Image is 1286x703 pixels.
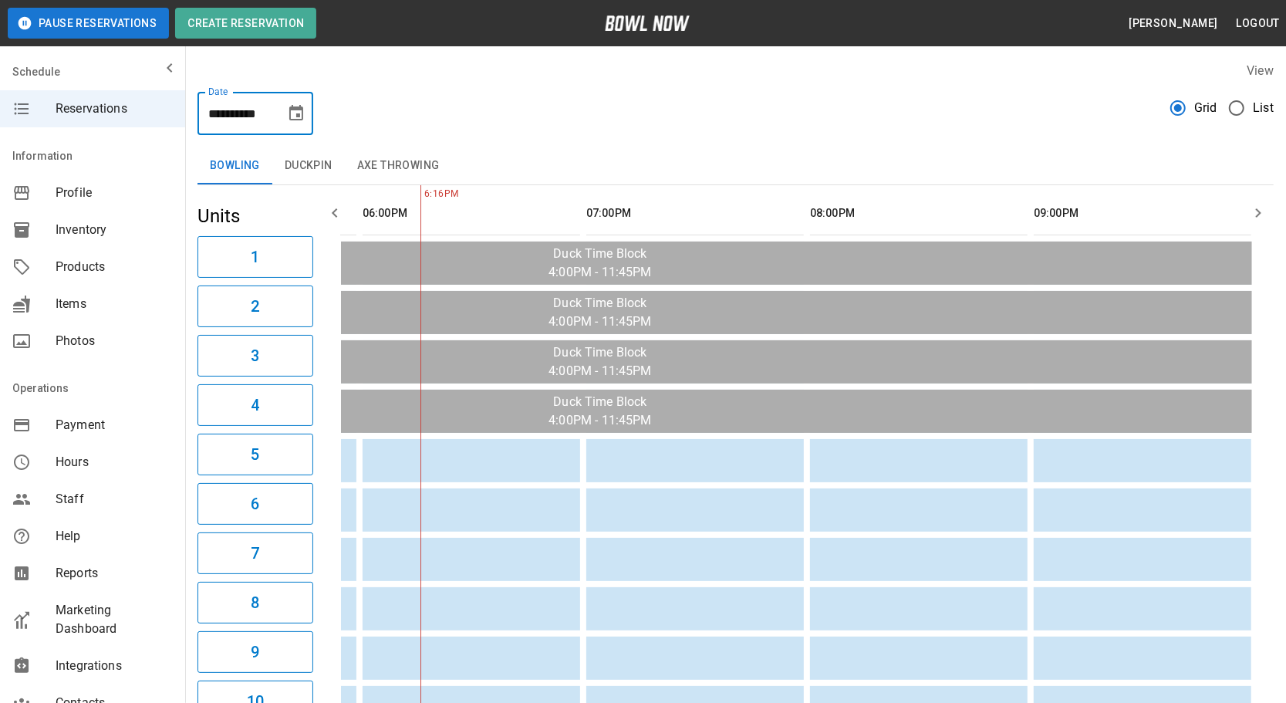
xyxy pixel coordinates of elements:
[251,245,259,269] h6: 1
[251,640,259,664] h6: 9
[56,184,173,202] span: Profile
[420,187,424,202] span: 6:16PM
[56,221,173,239] span: Inventory
[197,236,313,278] button: 1
[197,434,313,475] button: 5
[56,657,173,675] span: Integrations
[56,332,173,350] span: Photos
[605,15,690,31] img: logo
[56,564,173,583] span: Reports
[56,527,173,546] span: Help
[272,147,345,184] button: Duckpin
[56,453,173,471] span: Hours
[197,483,313,525] button: 6
[1253,99,1274,117] span: List
[197,532,313,574] button: 7
[197,335,313,377] button: 3
[56,295,173,313] span: Items
[251,541,259,566] h6: 7
[197,147,1274,184] div: inventory tabs
[197,631,313,673] button: 9
[251,393,259,417] h6: 4
[197,147,272,184] button: Bowling
[56,601,173,638] span: Marketing Dashboard
[56,258,173,276] span: Products
[56,490,173,509] span: Staff
[197,204,313,228] h5: Units
[197,582,313,624] button: 8
[1194,99,1217,117] span: Grid
[175,8,316,39] button: Create Reservation
[251,343,259,368] h6: 3
[1122,9,1224,38] button: [PERSON_NAME]
[8,8,169,39] button: Pause Reservations
[363,191,580,235] th: 06:00PM
[197,384,313,426] button: 4
[1247,63,1274,78] label: View
[251,442,259,467] h6: 5
[197,286,313,327] button: 2
[56,416,173,434] span: Payment
[345,147,452,184] button: Axe Throwing
[1230,9,1286,38] button: Logout
[281,98,312,129] button: Choose date, selected date is Sep 4, 2025
[251,294,259,319] h6: 2
[586,191,804,235] th: 07:00PM
[251,492,259,516] h6: 6
[251,590,259,615] h6: 8
[56,100,173,118] span: Reservations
